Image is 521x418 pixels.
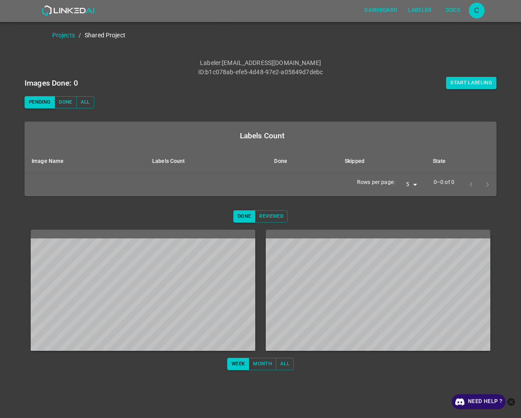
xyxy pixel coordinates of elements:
[255,210,288,223] button: Reviewed
[198,68,205,77] p: ID :
[42,5,95,16] img: LinkedAI
[452,394,506,409] a: Need Help ?
[200,58,222,68] p: Labeler :
[276,358,294,370] button: All
[79,31,81,40] li: /
[434,179,454,187] p: 0–0 of 0
[76,96,94,108] button: All
[233,210,255,223] button: Done
[437,1,469,19] a: Docs
[52,32,75,39] a: Projects
[25,77,78,89] h6: Images Done: 0
[267,150,338,173] th: Done
[338,150,426,173] th: Skipped
[85,31,125,40] p: Shared Project
[426,150,496,173] th: State
[205,68,323,77] p: b1c078ab-efe5-4d48-97e2-a05849d7debc
[506,394,517,409] button: close-help
[25,96,55,108] button: Pending
[32,130,493,142] div: Labels Count
[399,179,420,191] div: 5
[52,31,521,40] nav: breadcrumb
[404,3,435,18] button: Labeler
[403,1,437,19] a: Labeler
[249,358,276,370] button: Month
[54,96,76,108] button: Done
[145,150,267,173] th: Labels Count
[222,58,321,68] p: [EMAIL_ADDRESS][DOMAIN_NAME]
[25,150,145,173] th: Image Name
[359,1,403,19] a: Dashboard
[469,3,485,18] div: C
[446,77,496,89] button: Start Labeling
[439,3,467,18] button: Docs
[227,358,249,370] button: Week
[361,3,401,18] button: Dashboard
[357,179,395,187] p: Rows per page:
[469,3,485,18] button: Open settings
